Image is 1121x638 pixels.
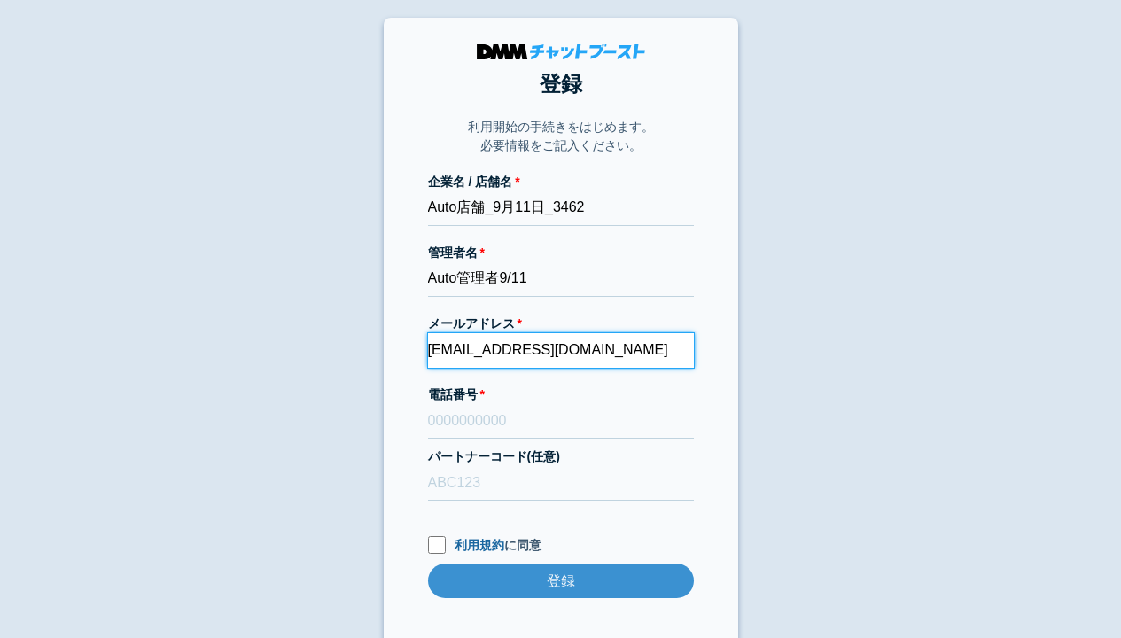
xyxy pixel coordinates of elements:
label: 管理者名 [428,244,694,262]
p: 利用開始の手続きをはじめます。 必要情報をご記入ください。 [468,118,654,155]
input: 株式会社チャットブースト [428,191,694,226]
input: xxx@cb.com [428,333,694,368]
label: メールアドレス [428,315,694,333]
label: パートナーコード(任意) [428,447,694,466]
input: 登録 [428,564,694,598]
h1: 登録 [428,68,694,100]
input: 会話 太郎 [428,262,694,297]
label: 企業名 / 店舗名 [428,173,694,191]
input: ABC123 [428,466,694,501]
a: 利用規約 [455,538,504,552]
label: 電話番号 [428,385,694,404]
label: に同意 [428,536,694,555]
input: 利用規約に同意 [428,536,446,554]
img: DMMチャットブースト [477,44,645,59]
input: 0000000000 [428,404,694,439]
